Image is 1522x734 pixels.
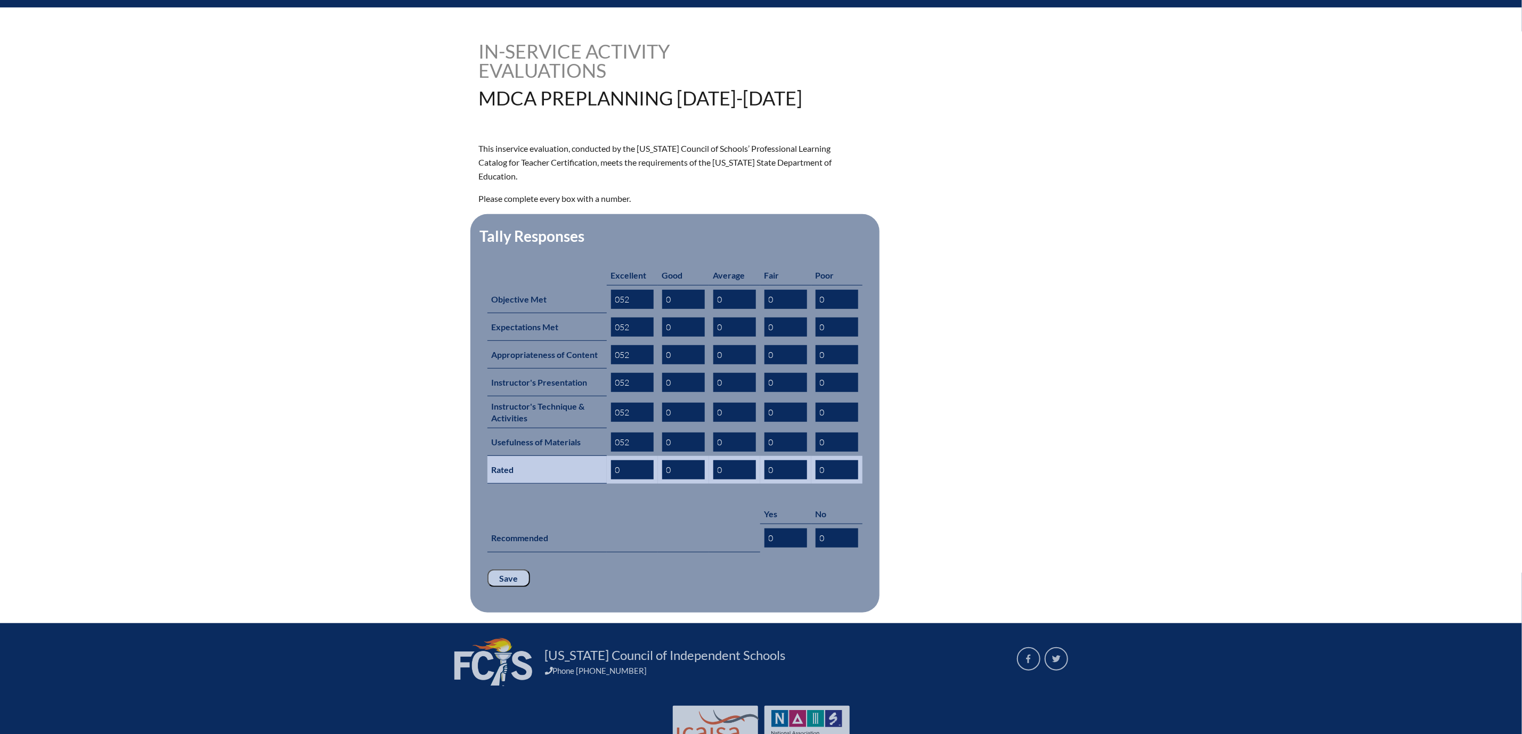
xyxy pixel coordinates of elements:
h1: MDCA Preplanning [DATE]-[DATE] [479,88,829,108]
th: Instructor's Presentation [487,369,607,396]
th: Objective Met [487,285,607,313]
p: Please complete every box with a number. [479,192,854,206]
input: Save [487,569,530,588]
th: Rated [487,456,607,484]
p: This inservice evaluation, conducted by the [US_STATE] Council of Schools’ Professional Learning ... [479,142,854,183]
legend: Tally Responses [479,227,586,245]
h1: In-service Activity Evaluations [479,42,694,80]
th: No [811,504,862,524]
a: [US_STATE] Council of Independent Schools [541,647,790,664]
th: Poor [811,265,862,286]
th: Appropriateness of Content [487,341,607,369]
div: Phone [PHONE_NUMBER] [545,666,1004,675]
th: Excellent [607,265,658,286]
th: Fair [760,265,811,286]
th: Expectations Met [487,313,607,341]
th: Good [658,265,709,286]
th: Yes [760,504,811,524]
th: Usefulness of Materials [487,428,607,456]
th: Instructor's Technique & Activities [487,396,607,428]
th: Recommended [487,524,760,552]
img: FCIS_logo_white [454,638,532,686]
th: Average [709,265,760,286]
